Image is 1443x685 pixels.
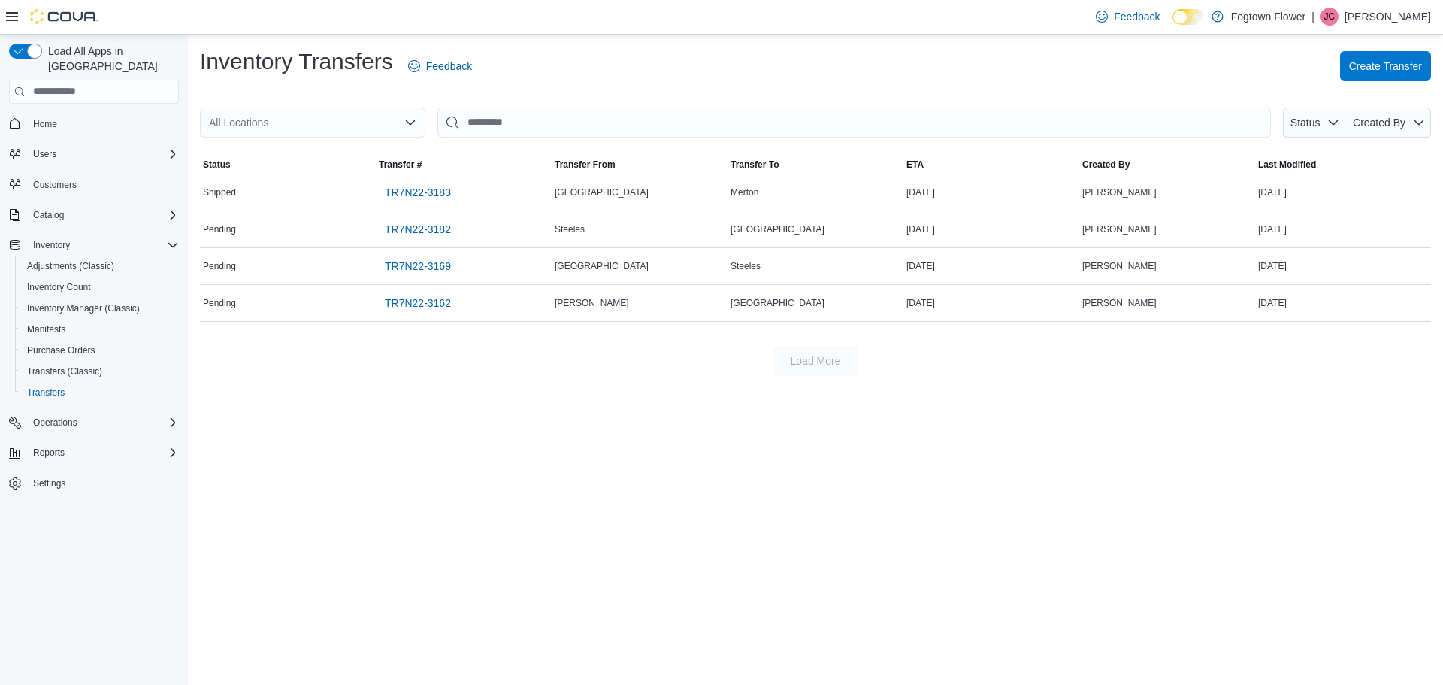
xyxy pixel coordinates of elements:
button: Reports [3,442,185,463]
span: [GEOGRAPHIC_DATA] [731,223,824,235]
span: Pending [203,297,236,309]
a: Feedback [402,51,478,81]
div: [DATE] [1255,220,1431,238]
button: Adjustments (Classic) [15,256,185,277]
span: Users [27,145,179,163]
span: Transfers (Classic) [21,362,179,380]
span: Pending [203,260,236,272]
a: Customers [27,176,83,194]
span: Load All Apps in [GEOGRAPHIC_DATA] [42,44,179,74]
a: Home [27,115,63,133]
span: TR7N22-3162 [385,296,451,311]
span: Catalog [33,209,64,221]
span: ETA [906,159,924,171]
span: Reports [33,447,65,459]
span: Inventory Manager (Classic) [21,299,179,317]
button: Transfer # [376,156,552,174]
button: Load More [773,346,858,376]
a: Purchase Orders [21,341,101,359]
button: Last Modified [1255,156,1431,174]
span: Created By [1082,159,1130,171]
button: Inventory Count [15,277,185,298]
span: [PERSON_NAME] [555,297,629,309]
button: Settings [3,472,185,494]
span: Transfer To [731,159,779,171]
a: Adjustments (Classic) [21,257,120,275]
span: [PERSON_NAME] [1082,297,1157,309]
button: Home [3,113,185,135]
span: Load More [791,353,841,368]
div: [DATE] [1255,294,1431,312]
span: TR7N22-3183 [385,185,451,200]
a: Transfers [21,383,71,402]
button: Catalog [3,205,185,226]
nav: Complex example [9,107,179,534]
span: Transfer From [555,159,616,171]
button: Inventory Manager (Classic) [15,298,185,319]
span: Reports [27,444,179,462]
span: Last Modified [1258,159,1316,171]
span: Home [27,114,179,133]
a: TR7N22-3162 [379,288,457,318]
button: Transfers [15,382,185,403]
button: Inventory [3,235,185,256]
p: [PERSON_NAME] [1345,8,1431,26]
span: Purchase Orders [27,344,95,356]
button: Manifests [15,319,185,340]
span: Inventory Manager (Classic) [27,302,140,314]
span: Pending [203,223,236,235]
span: Manifests [21,320,179,338]
input: This is a search bar. After typing your query, hit enter to filter the results lower in the page. [437,108,1271,138]
div: [DATE] [1255,257,1431,275]
a: Inventory Manager (Classic) [21,299,146,317]
button: Status [200,156,376,174]
span: Catalog [27,206,179,224]
span: Purchase Orders [21,341,179,359]
a: TR7N22-3183 [379,177,457,208]
span: [PERSON_NAME] [1082,223,1157,235]
img: Cova [30,9,98,24]
span: Inventory [27,236,179,254]
span: Transfer # [379,159,422,171]
span: Transfers [27,386,65,399]
span: Operations [33,417,77,429]
span: TR7N22-3169 [385,259,451,274]
a: Transfers (Classic) [21,362,108,380]
span: Home [33,118,57,130]
span: Operations [27,414,179,432]
span: Settings [33,477,65,490]
span: Status [203,159,231,171]
button: Create Transfer [1340,51,1431,81]
button: Inventory [27,236,76,254]
span: Status [1290,117,1320,129]
div: [DATE] [1255,183,1431,202]
span: Users [33,148,56,160]
button: Customers [3,174,185,195]
a: Feedback [1090,2,1166,32]
div: [DATE] [903,294,1079,312]
button: Operations [3,412,185,433]
button: Transfer From [552,156,728,174]
span: Merton [731,186,758,199]
button: ETA [903,156,1079,174]
button: Catalog [27,206,70,224]
button: Open list of options [404,117,416,129]
a: Inventory Count [21,278,97,296]
span: Adjustments (Classic) [21,257,179,275]
span: Steeles [555,223,585,235]
span: Manifests [27,323,65,335]
span: Transfers (Classic) [27,365,102,377]
a: TR7N22-3169 [379,251,457,281]
span: Shipped [203,186,236,199]
button: Created By [1079,156,1255,174]
p: Fogtown Flower [1231,8,1306,26]
span: Created By [1353,117,1405,129]
a: TR7N22-3182 [379,214,457,244]
button: Purchase Orders [15,340,185,361]
button: Users [27,145,62,163]
div: [DATE] [903,183,1079,202]
a: Manifests [21,320,71,338]
button: Status [1283,108,1345,138]
span: Create Transfer [1349,59,1422,74]
button: Created By [1345,108,1431,138]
